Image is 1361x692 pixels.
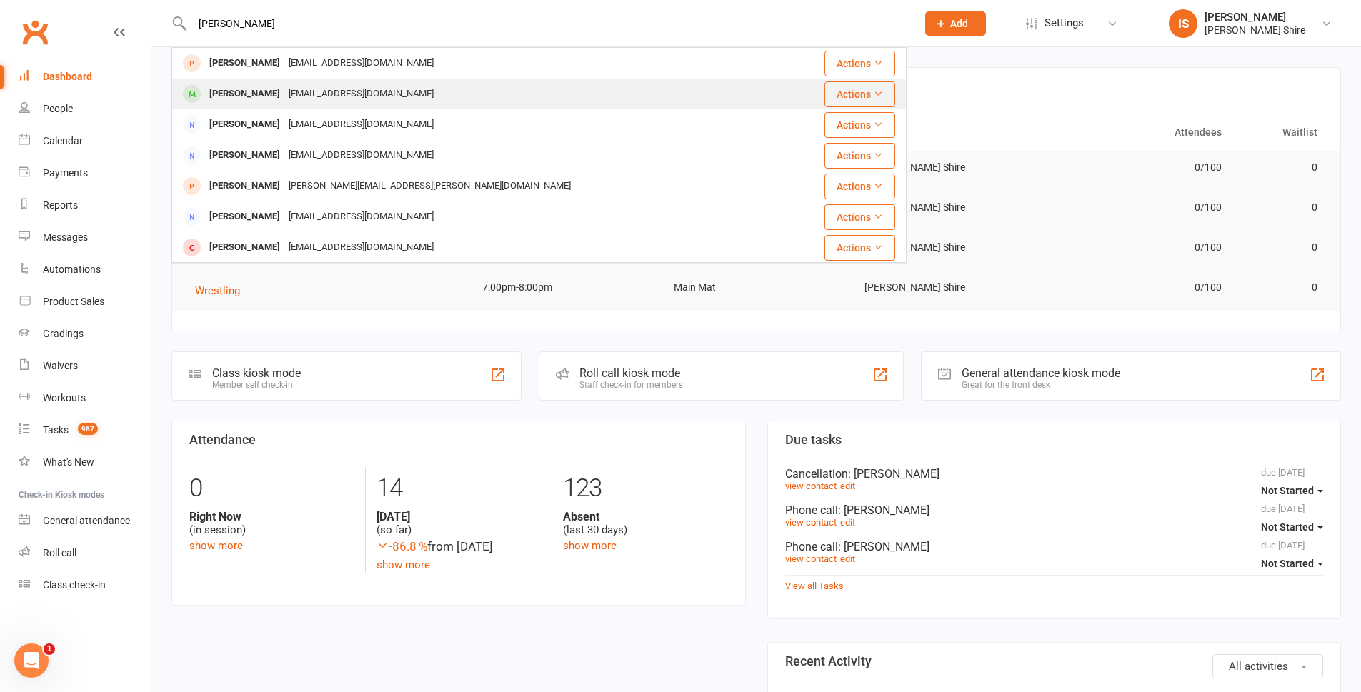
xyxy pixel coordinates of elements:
[469,271,661,304] td: 7:00pm-8:00pm
[1205,24,1305,36] div: [PERSON_NAME] Shire
[43,515,130,526] div: General attendance
[19,505,151,537] a: General attendance kiosk mode
[661,271,852,304] td: Main Mat
[189,433,728,447] h3: Attendance
[785,517,837,528] a: view contact
[1043,231,1235,264] td: 0/100
[19,254,151,286] a: Automations
[205,114,284,135] div: [PERSON_NAME]
[579,380,683,390] div: Staff check-in for members
[19,537,151,569] a: Roll call
[852,191,1043,224] td: [PERSON_NAME] Shire
[284,176,575,196] div: [PERSON_NAME][EMAIL_ADDRESS][PERSON_NAME][DOMAIN_NAME]
[43,296,104,307] div: Product Sales
[950,18,968,29] span: Add
[1043,114,1235,151] th: Attendees
[43,328,84,339] div: Gradings
[43,71,92,82] div: Dashboard
[284,237,438,258] div: [EMAIL_ADDRESS][DOMAIN_NAME]
[43,135,83,146] div: Calendar
[43,547,76,558] div: Roll call
[377,510,541,537] div: (so far)
[1043,151,1235,184] td: 0/100
[785,481,837,491] a: view contact
[43,360,78,371] div: Waivers
[1043,191,1235,224] td: 0/100
[785,467,1324,481] div: Cancellation
[19,569,151,601] a: Class kiosk mode
[962,380,1120,390] div: Great for the front desk
[43,424,69,436] div: Tasks
[19,286,151,318] a: Product Sales
[1043,271,1235,304] td: 0/100
[785,553,837,564] a: view contact
[1229,660,1288,673] span: All activities
[284,53,438,74] div: [EMAIL_ADDRESS][DOMAIN_NAME]
[824,174,895,199] button: Actions
[205,206,284,227] div: [PERSON_NAME]
[17,14,53,50] a: Clubworx
[1261,551,1323,576] button: Not Started
[848,467,939,481] span: : [PERSON_NAME]
[785,503,1324,517] div: Phone call
[377,467,541,510] div: 14
[195,282,250,299] button: Wrestling
[284,145,438,166] div: [EMAIL_ADDRESS][DOMAIN_NAME]
[1235,271,1330,304] td: 0
[840,481,855,491] a: edit
[284,84,438,104] div: [EMAIL_ADDRESS][DOMAIN_NAME]
[188,14,907,34] input: Search...
[377,539,427,553] span: -86.8 %
[962,366,1120,380] div: General attendance kiosk mode
[43,103,73,114] div: People
[212,380,301,390] div: Member self check-in
[19,157,151,189] a: Payments
[205,53,284,74] div: [PERSON_NAME]
[189,510,354,523] strong: Right Now
[212,366,301,380] div: Class kiosk mode
[579,366,683,380] div: Roll call kiosk mode
[43,456,94,468] div: What's New
[377,510,541,523] strong: [DATE]
[189,467,354,510] div: 0
[1261,514,1323,540] button: Not Started
[563,467,727,510] div: 123
[838,503,929,517] span: : [PERSON_NAME]
[785,540,1324,553] div: Phone call
[1045,7,1084,39] span: Settings
[838,540,929,553] span: : [PERSON_NAME]
[284,206,438,227] div: [EMAIL_ADDRESS][DOMAIN_NAME]
[377,558,430,571] a: show more
[824,51,895,76] button: Actions
[824,235,895,261] button: Actions
[824,112,895,138] button: Actions
[1205,11,1305,24] div: [PERSON_NAME]
[205,84,284,104] div: [PERSON_NAME]
[1261,478,1323,503] button: Not Started
[19,189,151,221] a: Reports
[824,204,895,230] button: Actions
[43,167,88,179] div: Payments
[1169,9,1197,38] div: IS
[189,510,354,537] div: (in session)
[1235,231,1330,264] td: 0
[1235,114,1330,151] th: Waitlist
[43,231,88,243] div: Messages
[563,510,727,537] div: (last 30 days)
[563,510,727,523] strong: Absent
[43,579,106,591] div: Class check-in
[1261,521,1314,533] span: Not Started
[43,199,78,211] div: Reports
[19,350,151,382] a: Waivers
[43,392,86,403] div: Workouts
[205,145,284,166] div: [PERSON_NAME]
[19,318,151,350] a: Gradings
[785,581,844,591] a: View all Tasks
[852,231,1043,264] td: [PERSON_NAME] Shire
[19,382,151,414] a: Workouts
[19,414,151,446] a: Tasks 987
[19,221,151,254] a: Messages
[44,643,55,655] span: 1
[840,553,855,564] a: edit
[19,125,151,157] a: Calendar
